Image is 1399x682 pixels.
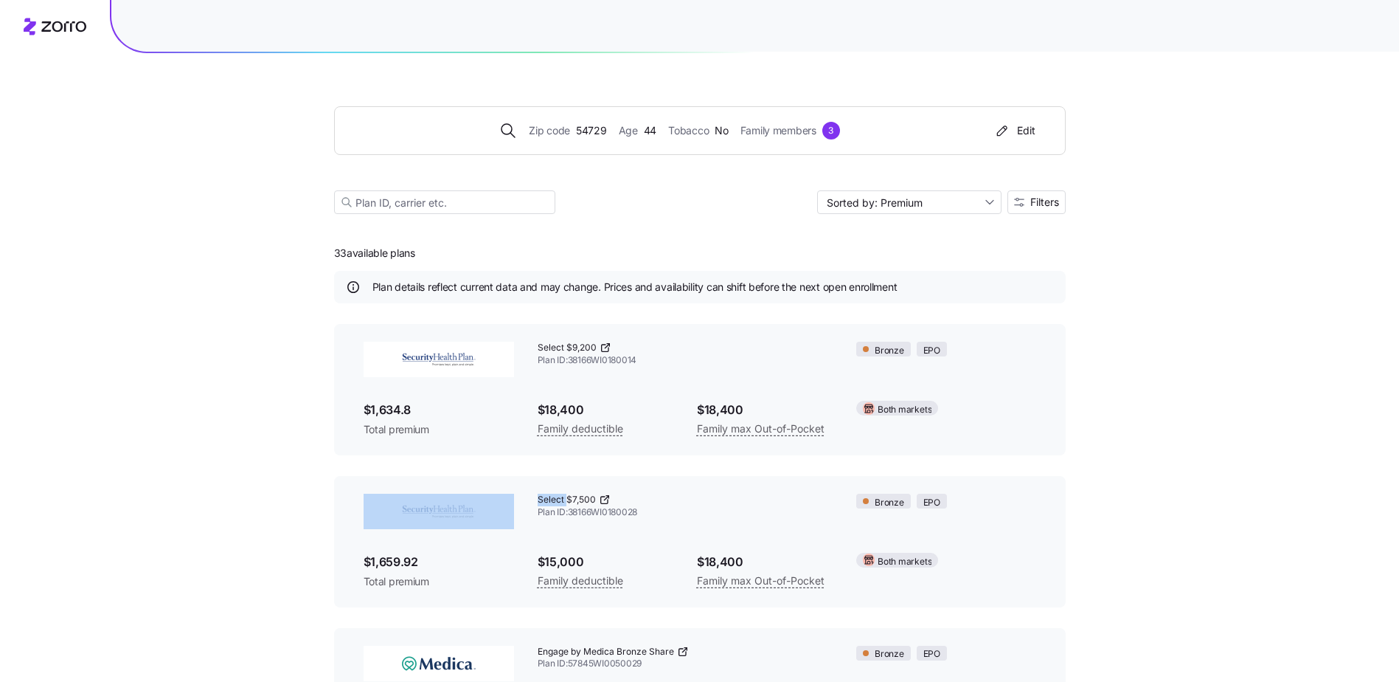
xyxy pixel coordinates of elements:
[1030,197,1059,207] span: Filters
[334,246,415,261] span: 33 available plans
[538,553,673,571] span: $15,000
[923,496,940,510] span: EPO
[878,403,931,417] span: Both markets
[1007,190,1066,214] button: Filters
[576,123,607,139] span: 54729
[817,190,1001,214] input: Sort by
[697,572,825,590] span: Family max Out-of-Pocket
[364,646,514,681] img: Medica
[538,646,674,658] span: Engage by Medica Bronze Share
[364,494,514,529] img: Security Health Plan
[740,123,816,139] span: Family members
[878,555,931,569] span: Both markets
[538,401,673,419] span: $18,400
[364,422,514,437] span: Total premium
[875,496,904,510] span: Bronze
[538,494,596,506] span: Select $7,500
[364,342,514,377] img: Security Health Plan
[697,553,833,571] span: $18,400
[538,572,623,590] span: Family deductible
[987,119,1041,142] button: Edit
[538,342,597,354] span: Select $9,200
[538,506,833,519] span: Plan ID: 38166WI0180028
[697,420,825,438] span: Family max Out-of-Pocket
[668,123,709,139] span: Tobacco
[529,123,570,139] span: Zip code
[334,190,555,214] input: Plan ID, carrier etc.
[875,647,904,661] span: Bronze
[923,344,940,358] span: EPO
[715,123,728,139] span: No
[822,122,840,139] div: 3
[875,344,904,358] span: Bronze
[364,553,514,571] span: $1,659.92
[923,647,940,661] span: EPO
[364,401,514,419] span: $1,634.8
[619,123,638,139] span: Age
[993,123,1035,138] div: Edit
[372,280,898,294] span: Plan details reflect current data and may change. Prices and availability can shift before the ne...
[538,658,833,670] span: Plan ID: 57845WI0050029
[644,123,656,139] span: 44
[538,420,623,438] span: Family deductible
[697,401,833,419] span: $18,400
[364,574,514,589] span: Total premium
[538,354,833,367] span: Plan ID: 38166WI0180014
